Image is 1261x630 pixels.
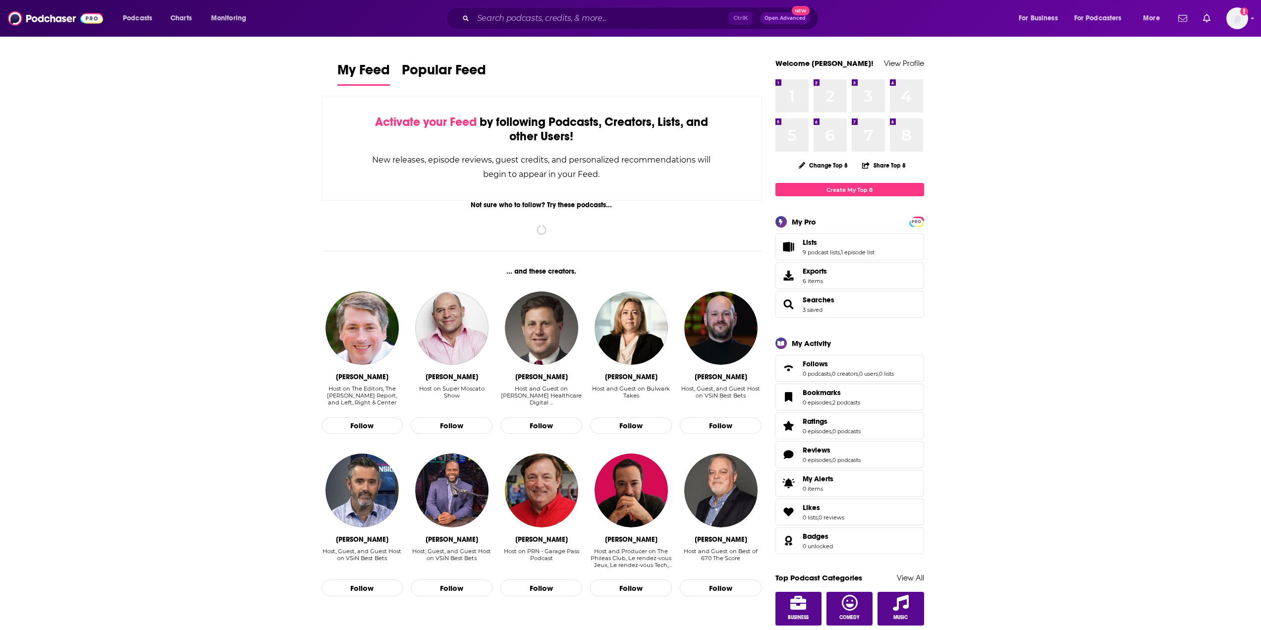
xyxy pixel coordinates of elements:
[595,454,668,527] img: Patrick Beja
[884,58,924,68] a: View Profile
[779,240,799,254] a: Lists
[590,548,672,569] div: Host and Producer on The Phileas Club, Le rendez-vous Jeux, Le rendez-vous Tech, Positron, and Pi...
[326,291,399,365] a: Rich Lowry
[803,485,833,492] span: 0 items
[372,153,712,181] div: New releases, episode reviews, guest credits, and personalized recommendations will begin to appe...
[680,417,762,434] button: Follow
[877,592,924,626] a: Music
[803,417,827,426] span: Ratings
[775,291,924,318] span: Searches
[505,291,578,365] img: Scott Becker
[803,359,894,368] a: Follows
[415,291,489,365] img: Vincent Moscato
[1226,7,1248,29] span: Logged in as gabrielle.gantz
[803,249,840,256] a: 9 podcast lists
[1240,7,1248,15] svg: Add a profile image
[473,10,729,26] input: Search podcasts, credits, & more...
[760,12,810,24] button: Open AdvancedNew
[595,291,668,365] a: Sarah Longwell
[879,370,894,377] a: 0 lists
[590,579,672,596] button: Follow
[911,218,923,226] span: PRO
[803,388,841,397] span: Bookmarks
[779,505,799,519] a: Likes
[775,262,924,289] a: Exports
[893,615,908,621] span: Music
[515,535,568,544] div: Mark Garrow
[803,543,833,550] a: 0 unlocked
[411,579,493,596] button: Follow
[897,573,924,582] a: View All
[779,269,799,283] span: Exports
[803,446,830,455] span: Reviews
[803,532,828,541] span: Badges
[590,385,672,406] div: Host and Guest on Bulwark Takes
[680,579,762,596] button: Follow
[680,548,762,562] div: Host and Guest on Best of 670 The Score
[411,417,493,434] button: Follow
[1136,10,1172,26] button: open menu
[326,454,399,527] img: Dave Ross
[8,9,103,28] img: Podchaser - Follow, Share and Rate Podcasts
[831,399,832,406] span: ,
[779,448,799,461] a: Reviews
[684,454,758,527] a: Mike Mulligan
[1226,7,1248,29] button: Show profile menu
[803,278,827,285] span: 6 items
[415,454,489,527] a: Femi Abebefe
[803,295,834,304] a: Searches
[775,58,874,68] a: Welcome [PERSON_NAME]!
[590,385,672,399] div: Host and Guest on Bulwark Takes
[500,548,582,562] div: Host on PRN - Garage Pass Podcast
[322,548,403,569] div: Host, Guest, and Guest Host on VSiN Best Bets
[211,11,246,25] span: Monitoring
[878,370,879,377] span: ,
[792,217,816,227] div: My Pro
[411,548,493,569] div: Host, Guest, and Guest Host on VSiN Best Bets
[680,385,762,399] div: Host, Guest, and Guest Host on VSiN Best Bets
[336,535,388,544] div: Dave Ross
[775,527,924,554] span: Badges
[695,373,747,381] div: Wes Reynolds
[779,361,799,375] a: Follows
[775,355,924,382] span: Follows
[803,267,827,276] span: Exports
[336,373,388,381] div: Rich Lowry
[803,474,833,483] span: My Alerts
[788,615,809,621] span: Business
[775,233,924,260] span: Lists
[803,532,833,541] a: Badges
[204,10,259,26] button: open menu
[792,6,810,15] span: New
[680,548,762,569] div: Host and Guest on Best of 670 The Score
[803,399,831,406] a: 0 episodes
[170,11,192,25] span: Charts
[505,454,578,527] img: Mark Garrow
[775,412,924,439] span: Ratings
[803,428,831,435] a: 0 episodes
[337,61,390,84] span: My Feed
[1019,11,1058,25] span: For Business
[455,7,828,30] div: Search podcasts, credits, & more...
[840,249,841,256] span: ,
[803,388,860,397] a: Bookmarks
[605,535,658,544] div: Patrick Beja
[1068,10,1136,26] button: open menu
[819,514,844,521] a: 0 reviews
[775,470,924,497] a: My Alerts
[803,457,831,463] a: 0 episodes
[859,370,878,377] a: 0 users
[375,115,477,129] span: Activate your Feed
[411,548,493,562] div: Host, Guest, and Guest Host on VSiN Best Bets
[684,291,758,365] a: Wes Reynolds
[803,503,844,512] a: Likes
[779,534,799,548] a: Badges
[322,417,403,434] button: Follow
[792,339,831,348] div: My Activity
[1226,7,1248,29] img: User Profile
